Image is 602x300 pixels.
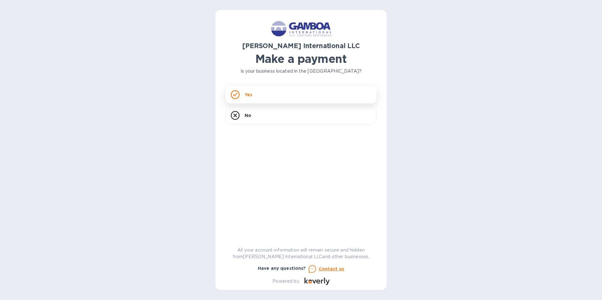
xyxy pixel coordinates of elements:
p: Yes [245,92,252,98]
p: All your account information will remain secure and hidden from [PERSON_NAME] International LLC a... [225,247,377,260]
u: Contact us [319,266,344,271]
p: No [245,112,251,119]
h1: Make a payment [225,52,377,65]
p: Is your business located in the [GEOGRAPHIC_DATA]? [225,68,377,75]
p: Powered by [272,278,299,285]
b: Have any questions? [258,266,306,271]
b: [PERSON_NAME] International LLC [242,42,360,50]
